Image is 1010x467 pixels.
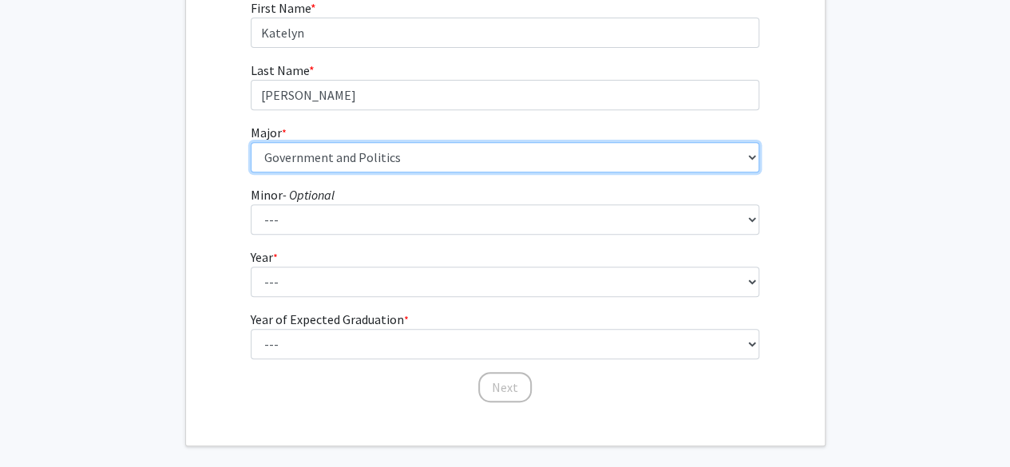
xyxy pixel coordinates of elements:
label: Year [251,247,278,267]
span: Last Name [251,62,309,78]
i: - Optional [283,187,335,203]
label: Major [251,123,287,142]
iframe: Chat [12,395,68,455]
label: Minor [251,185,335,204]
label: Year of Expected Graduation [251,310,409,329]
button: Next [478,372,532,402]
